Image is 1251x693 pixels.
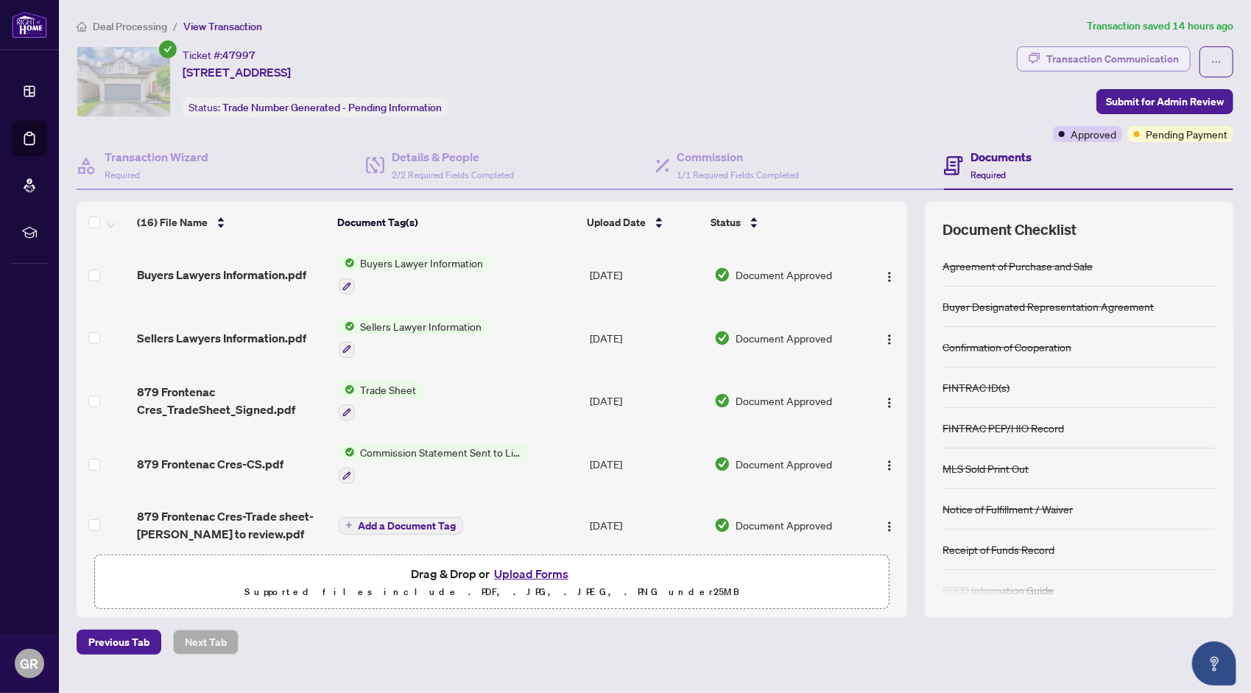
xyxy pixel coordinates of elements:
h4: Transaction Wizard [105,148,208,166]
h4: Details & People [392,148,514,166]
span: Previous Tab [88,630,149,654]
span: Drag & Drop or [411,564,573,583]
span: Required [970,169,1006,180]
th: Document Tag(s) [331,202,582,243]
button: Submit for Admin Review [1096,89,1233,114]
span: Commission Statement Sent to Listing Brokerage [355,444,529,460]
button: Logo [878,326,901,350]
img: Document Status [714,267,730,283]
img: Status Icon [339,255,355,271]
span: Document Approved [736,267,833,283]
img: Document Status [714,330,730,346]
span: Approved [1071,126,1116,142]
span: (16) File Name [137,214,208,231]
span: ellipsis [1211,57,1222,67]
div: Notice of Fulfillment / Waiver [942,501,1073,517]
span: Upload Date [587,214,646,231]
img: Status Icon [339,444,355,460]
span: Document Approved [736,517,833,533]
span: plus [345,521,353,529]
span: 1/1 Required Fields Completed [677,169,800,180]
button: Next Tab [173,630,239,655]
div: MLS Sold Print Out [942,460,1029,476]
button: Add a Document Tag [339,516,463,535]
span: 879 Frontenac Cres_TradeSheet_Signed.pdf [137,383,326,418]
button: Logo [878,263,901,286]
img: Status Icon [339,381,355,398]
span: 879 Frontenac Cres-Trade sheet-[PERSON_NAME] to review.pdf [137,507,326,543]
button: Add a Document Tag [339,517,463,535]
span: Status [711,214,741,231]
img: Status Icon [339,318,355,334]
img: Document Status [714,456,730,472]
img: Logo [884,271,895,283]
div: FINTRAC ID(s) [942,379,1009,395]
button: Logo [878,513,901,537]
span: Buyers Lawyers Information.pdf [137,266,306,284]
div: Agreement of Purchase and Sale [942,258,1093,274]
img: logo [12,11,47,38]
span: Buyers Lawyer Information [355,255,490,271]
button: Upload Forms [490,564,573,583]
h4: Documents [970,148,1032,166]
article: Transaction saved 14 hours ago [1087,18,1233,35]
button: Logo [878,389,901,412]
img: Document Status [714,517,730,533]
button: Previous Tab [77,630,161,655]
button: Logo [878,452,901,476]
div: Status: [183,97,448,117]
span: Document Approved [736,456,833,472]
img: Logo [884,397,895,409]
td: [DATE] [584,370,708,433]
span: Required [105,169,140,180]
span: Sellers Lawyer Information [355,318,488,334]
span: Document Approved [736,330,833,346]
button: Status IconTrade Sheet [339,381,423,421]
span: Sellers Lawyers Information.pdf [137,329,306,347]
button: Open asap [1192,641,1236,686]
img: Logo [884,521,895,532]
img: Logo [884,460,895,471]
td: [DATE] [584,432,708,496]
div: Confirmation of Cooperation [942,339,1071,355]
img: Logo [884,334,895,345]
span: GR [21,653,39,674]
span: Trade Number Generated - Pending Information [222,101,442,114]
div: Buyer Designated Representation Agreement [942,298,1154,314]
th: Upload Date [581,202,705,243]
span: [STREET_ADDRESS] [183,63,291,81]
th: Status [705,202,859,243]
th: (16) File Name [131,202,331,243]
span: 2/2 Required Fields Completed [392,169,514,180]
td: [DATE] [584,496,708,555]
span: Pending Payment [1146,126,1227,142]
button: Transaction Communication [1017,46,1191,71]
span: View Transaction [183,20,262,33]
td: [DATE] [584,306,708,370]
span: home [77,21,87,32]
span: Document Checklist [942,219,1076,240]
span: Deal Processing [93,20,167,33]
span: 47997 [222,49,256,62]
img: Document Status [714,393,730,409]
div: Receipt of Funds Record [942,541,1054,557]
li: / [173,18,177,35]
button: Status IconCommission Statement Sent to Listing Brokerage [339,444,529,484]
div: FINTRAC PEP/HIO Record [942,420,1064,436]
div: Ticket #: [183,46,256,63]
span: Document Approved [736,393,833,409]
span: check-circle [159,41,177,58]
h4: Commission [677,148,800,166]
button: Status IconBuyers Lawyer Information [339,255,490,295]
img: IMG-X12206143_1.jpg [77,47,170,116]
span: Drag & Drop orUpload FormsSupported files include .PDF, .JPG, .JPEG, .PNG under25MB [95,555,889,610]
span: Add a Document Tag [359,521,457,531]
span: 879 Frontenac Cres-CS.pdf [137,455,283,473]
p: Supported files include .PDF, .JPG, .JPEG, .PNG under 25 MB [104,583,880,601]
span: Trade Sheet [355,381,423,398]
div: Transaction Communication [1046,47,1179,71]
span: Submit for Admin Review [1106,90,1224,113]
button: Status IconSellers Lawyer Information [339,318,488,358]
td: [DATE] [584,243,708,306]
